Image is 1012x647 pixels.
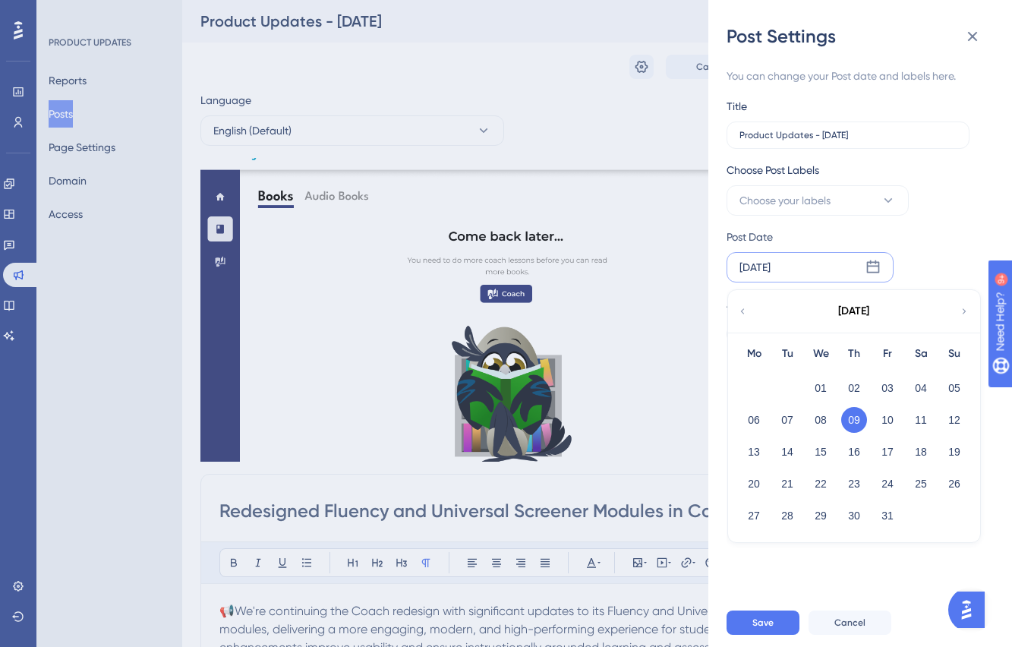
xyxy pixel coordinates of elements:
[941,407,967,433] button: 12
[908,375,934,401] button: 04
[727,161,819,179] span: Choose Post Labels
[727,611,799,635] button: Save
[741,503,767,529] button: 27
[808,503,834,529] button: 29
[103,8,112,20] div: 9+
[741,407,767,433] button: 06
[727,185,909,216] button: Choose your labels
[908,407,934,433] button: 11
[841,439,867,465] button: 16
[941,439,967,465] button: 19
[739,258,771,276] div: [DATE]
[727,295,761,313] div: Access
[804,345,837,363] div: We
[808,471,834,497] button: 22
[774,407,800,433] button: 07
[875,471,900,497] button: 24
[834,617,865,629] span: Cancel
[737,345,771,363] div: Mo
[904,345,938,363] div: Sa
[727,228,974,246] div: Post Date
[727,24,994,49] div: Post Settings
[741,439,767,465] button: 13
[938,345,971,363] div: Su
[727,67,982,85] div: You can change your Post date and labels here.
[841,407,867,433] button: 09
[771,345,804,363] div: Tu
[908,439,934,465] button: 18
[841,375,867,401] button: 02
[838,302,869,320] div: [DATE]
[837,345,871,363] div: Th
[727,97,747,115] div: Title
[741,471,767,497] button: 20
[752,617,774,629] span: Save
[808,439,834,465] button: 15
[871,345,904,363] div: Fr
[908,471,934,497] button: 25
[875,407,900,433] button: 10
[941,375,967,401] button: 05
[875,439,900,465] button: 17
[948,587,994,633] iframe: UserGuiding AI Assistant Launcher
[808,407,834,433] button: 08
[739,191,831,210] span: Choose your labels
[841,471,867,497] button: 23
[941,471,967,497] button: 26
[774,471,800,497] button: 21
[875,503,900,529] button: 31
[875,375,900,401] button: 03
[808,375,834,401] button: 01
[774,503,800,529] button: 28
[841,503,867,529] button: 30
[739,130,957,140] input: Type the value
[36,4,95,22] span: Need Help?
[809,611,891,635] button: Cancel
[774,439,800,465] button: 14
